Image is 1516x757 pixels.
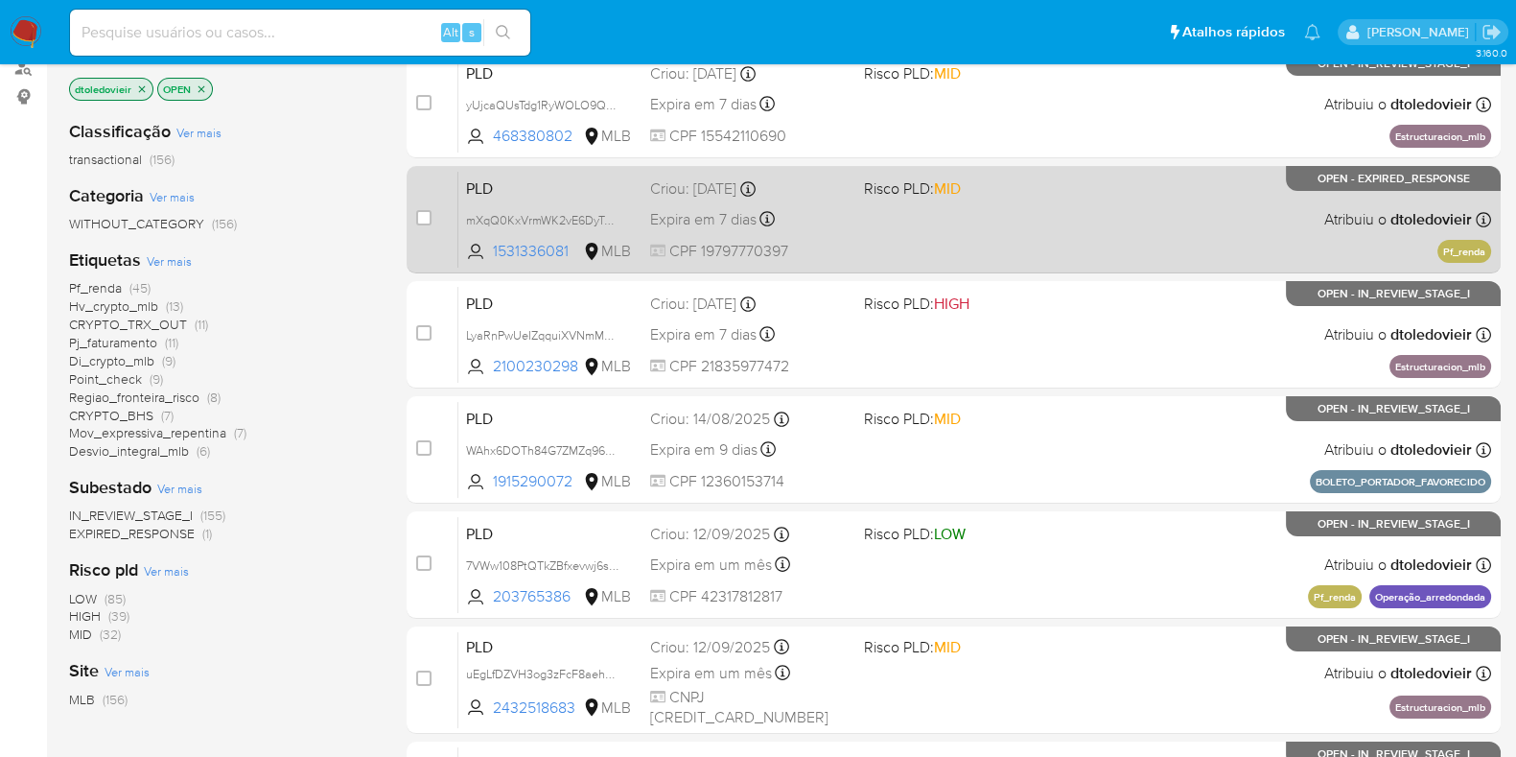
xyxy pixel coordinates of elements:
[443,23,458,41] span: Alt
[1182,22,1285,42] span: Atalhos rápidos
[70,20,530,45] input: Pesquise usuários ou casos...
[1366,23,1475,41] p: danilo.toledo@mercadolivre.com
[483,19,523,46] button: search-icon
[1304,24,1320,40] a: Notificações
[469,23,475,41] span: s
[1481,22,1502,42] a: Sair
[1475,45,1506,60] span: 3.160.0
